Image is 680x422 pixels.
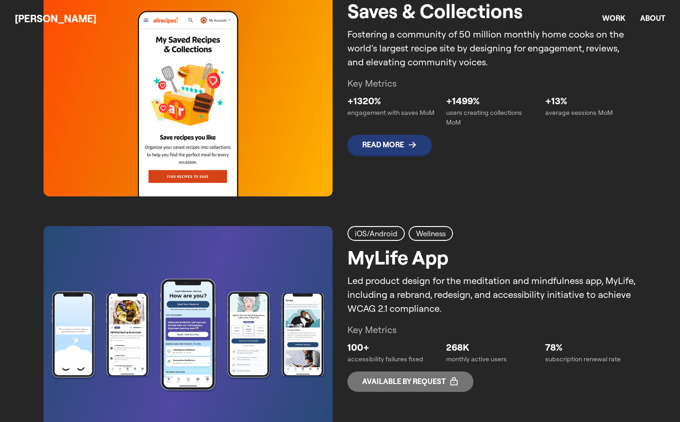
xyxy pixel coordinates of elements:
[416,228,446,239] h2: Wellness
[347,243,448,272] h2: MyLife App
[347,340,439,354] p: 100+
[602,13,625,23] a: Work
[640,13,665,23] a: About
[347,27,636,69] p: Fostering a community of 50 million monthly home cooks on the world’s largest recipe site by desi...
[545,108,636,118] p: average sessions MoM
[362,377,446,386] p: Available by request
[446,340,537,354] p: 268K
[545,354,636,364] p: subscription renewal rate
[347,76,636,90] p: Key Metrics
[545,94,636,108] p: +13%
[347,354,439,364] p: accessibility failures fixed
[347,135,432,155] span: Read More
[347,372,473,392] span: Available by request
[15,12,96,25] a: [PERSON_NAME]
[446,108,537,127] p: users creating collections MoM
[446,94,537,108] p: +1499%
[362,140,404,149] p: Read More
[355,228,397,239] h2: iOS/Android
[347,94,439,108] p: +1320%
[347,274,636,315] p: Led product design for the meditation and mindfulness app, MyLife, including a rebrand, redesign,...
[347,323,636,337] p: Key Metrics
[545,340,636,354] p: 78%
[347,108,439,118] p: engagement with saves MoM
[446,354,537,364] p: monthly active users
